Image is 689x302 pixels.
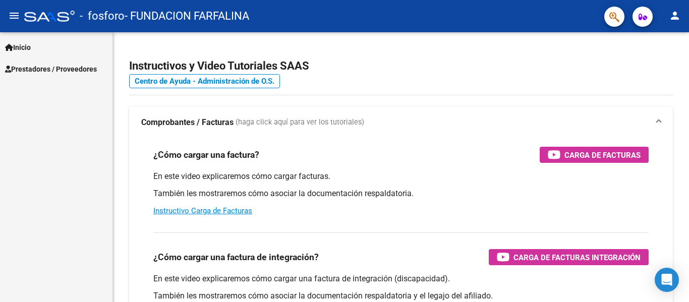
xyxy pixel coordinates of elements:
strong: Comprobantes / Facturas [141,117,234,128]
a: Instructivo Carga de Facturas [153,206,252,215]
a: Centro de Ayuda - Administración de O.S. [129,74,280,88]
span: Inicio [5,42,31,53]
button: Carga de Facturas Integración [489,249,649,265]
p: En este video explicaremos cómo cargar facturas. [153,171,649,182]
mat-icon: person [669,10,681,22]
mat-icon: menu [8,10,20,22]
span: Prestadores / Proveedores [5,64,97,75]
span: Carga de Facturas Integración [513,251,641,264]
h2: Instructivos y Video Tutoriales SAAS [129,56,673,76]
button: Carga de Facturas [540,147,649,163]
h3: ¿Cómo cargar una factura? [153,148,259,162]
div: Open Intercom Messenger [655,268,679,292]
span: - fosforo [80,5,125,27]
span: - FUNDACION FARFALINA [125,5,249,27]
span: Carga de Facturas [564,149,641,161]
p: También les mostraremos cómo asociar la documentación respaldatoria y el legajo del afiliado. [153,290,649,301]
mat-expansion-panel-header: Comprobantes / Facturas (haga click aquí para ver los tutoriales) [129,106,673,139]
h3: ¿Cómo cargar una factura de integración? [153,250,319,264]
p: También les mostraremos cómo asociar la documentación respaldatoria. [153,188,649,199]
span: (haga click aquí para ver los tutoriales) [236,117,364,128]
p: En este video explicaremos cómo cargar una factura de integración (discapacidad). [153,273,649,284]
